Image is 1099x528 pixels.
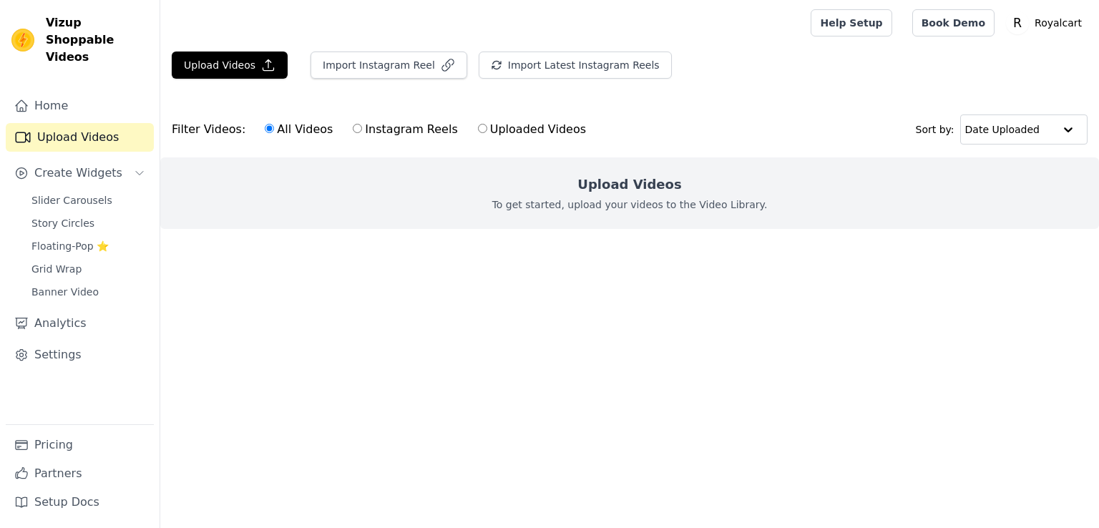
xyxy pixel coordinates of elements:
[172,52,288,79] button: Upload Videos
[31,193,112,207] span: Slider Carousels
[492,197,768,212] p: To get started, upload your videos to the Video Library.
[34,165,122,182] span: Create Widgets
[912,9,995,36] a: Book Demo
[916,114,1088,145] div: Sort by:
[1029,10,1088,36] p: Royalcart
[6,488,154,517] a: Setup Docs
[31,239,109,253] span: Floating-Pop ⭐
[31,285,99,299] span: Banner Video
[6,431,154,459] a: Pricing
[577,175,681,195] h2: Upload Videos
[6,92,154,120] a: Home
[478,124,487,133] input: Uploaded Videos
[1013,16,1022,30] text: R
[1006,10,1088,36] button: R Royalcart
[479,52,672,79] button: Import Latest Instagram Reels
[311,52,467,79] button: Import Instagram Reel
[23,190,154,210] a: Slider Carousels
[6,459,154,488] a: Partners
[264,120,333,139] label: All Videos
[352,120,458,139] label: Instagram Reels
[11,29,34,52] img: Vizup
[172,113,594,146] div: Filter Videos:
[265,124,274,133] input: All Videos
[6,309,154,338] a: Analytics
[23,259,154,279] a: Grid Wrap
[6,159,154,187] button: Create Widgets
[46,14,148,66] span: Vizup Shoppable Videos
[353,124,362,133] input: Instagram Reels
[23,282,154,302] a: Banner Video
[23,236,154,256] a: Floating-Pop ⭐
[23,213,154,233] a: Story Circles
[6,341,154,369] a: Settings
[811,9,892,36] a: Help Setup
[477,120,587,139] label: Uploaded Videos
[31,216,94,230] span: Story Circles
[6,123,154,152] a: Upload Videos
[31,262,82,276] span: Grid Wrap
